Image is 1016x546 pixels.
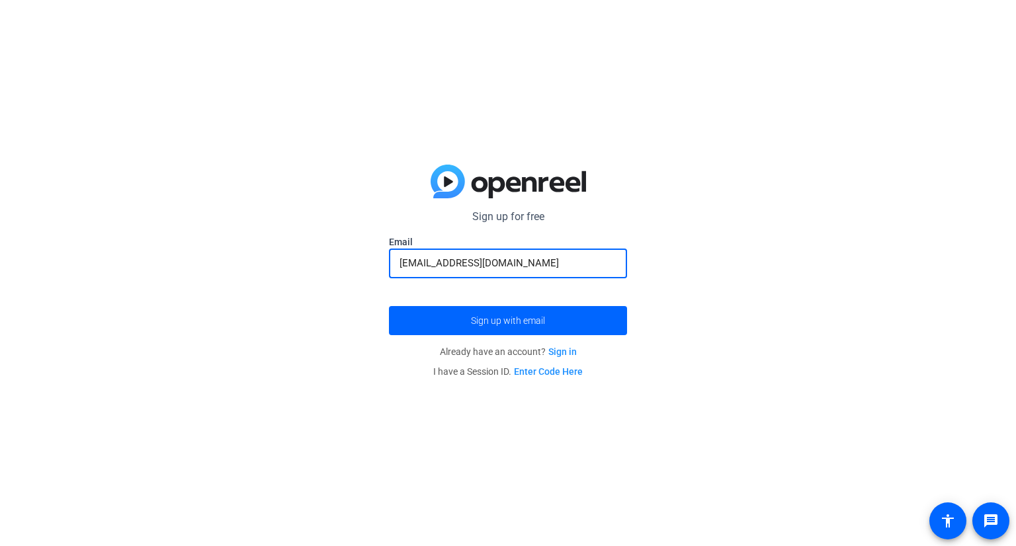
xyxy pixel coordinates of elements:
[389,209,627,225] p: Sign up for free
[433,366,583,377] span: I have a Session ID.
[431,165,586,199] img: blue-gradient.svg
[548,346,577,357] a: Sign in
[983,513,999,529] mat-icon: message
[440,346,577,357] span: Already have an account?
[514,366,583,377] a: Enter Code Here
[400,255,616,271] input: Enter Email Address
[389,306,627,335] button: Sign up with email
[389,235,627,249] label: Email
[940,513,956,529] mat-icon: accessibility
